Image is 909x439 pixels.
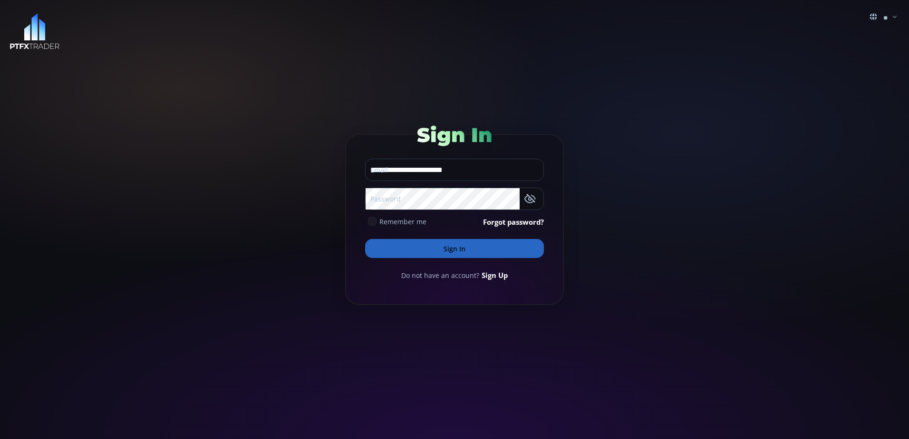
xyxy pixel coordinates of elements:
[526,170,533,177] img: npw-badge-icon-locked.svg
[482,270,508,280] a: Sign Up
[417,123,492,147] span: Sign In
[365,270,544,280] div: Do not have an account?
[483,217,544,227] a: Forgot password?
[508,199,515,206] img: npw-badge-icon-locked.svg
[365,239,544,258] button: Sign In
[10,13,60,50] img: LOGO
[379,217,426,227] span: Remember me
